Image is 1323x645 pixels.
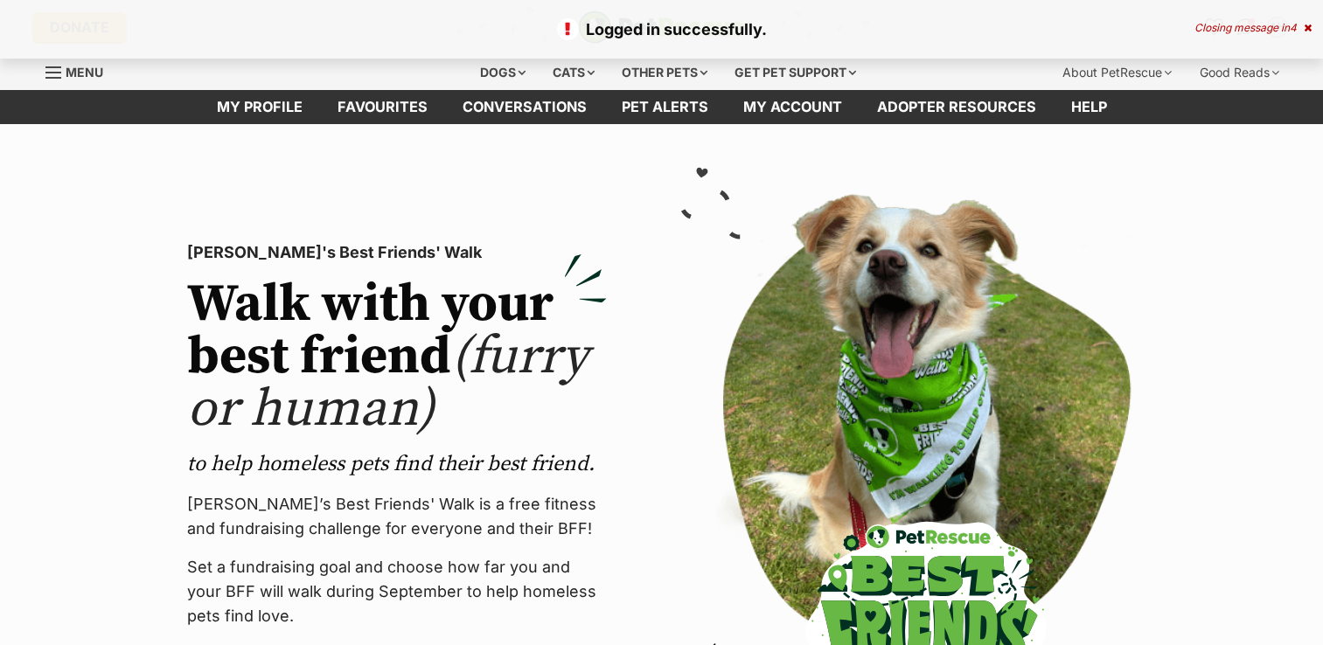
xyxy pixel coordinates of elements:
[187,450,607,478] p: to help homeless pets find their best friend.
[609,55,720,90] div: Other pets
[468,55,538,90] div: Dogs
[187,555,607,628] p: Set a fundraising goal and choose how far you and your BFF will walk during September to help hom...
[860,90,1054,124] a: Adopter resources
[187,324,588,442] span: (furry or human)
[722,55,868,90] div: Get pet support
[604,90,726,124] a: Pet alerts
[1054,90,1125,124] a: Help
[1187,55,1292,90] div: Good Reads
[1050,55,1184,90] div: About PetRescue
[199,90,320,124] a: My profile
[187,279,607,436] h2: Walk with your best friend
[320,90,445,124] a: Favourites
[187,240,607,265] p: [PERSON_NAME]'s Best Friends' Walk
[66,65,103,80] span: Menu
[726,90,860,124] a: My account
[45,55,115,87] a: Menu
[187,492,607,541] p: [PERSON_NAME]’s Best Friends' Walk is a free fitness and fundraising challenge for everyone and t...
[540,55,607,90] div: Cats
[445,90,604,124] a: conversations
